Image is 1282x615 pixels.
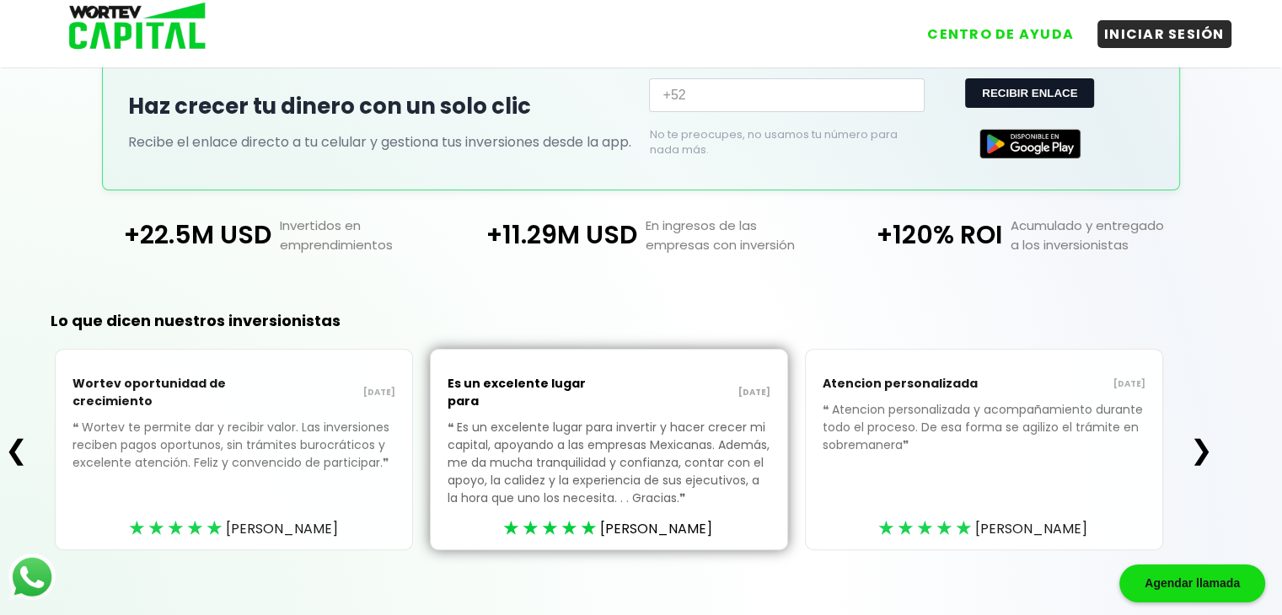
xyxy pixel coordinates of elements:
span: ❞ [679,489,689,506]
p: En ingresos de las empresas con inversión [637,216,824,254]
span: ❝ [72,419,82,436]
span: ❞ [903,436,912,453]
p: Wortev oportunidad de crecimiento [72,366,233,419]
p: [DATE] [609,386,770,399]
img: Google Play [979,129,1081,158]
button: CENTRO DE AYUDA [920,20,1081,48]
button: INICIAR SESIÓN [1097,20,1231,48]
p: Wortev te permite dar y recibir valor. Las inversiones reciben pagos oportunos, sin trámites buro... [72,419,395,497]
img: logos_whatsapp-icon.242b2217.svg [8,553,56,601]
p: [DATE] [984,377,1145,391]
p: +120% ROI [823,216,1002,254]
p: No te preocupes, no usamos tu número para nada más. [649,127,897,158]
p: Acumulado y entregado a los inversionistas [1002,216,1189,254]
div: ★★★★★ [503,516,600,541]
span: [PERSON_NAME] [975,518,1087,539]
p: Recibe el enlace directo a tu celular y gestiona tus inversiones desde la app. [128,131,632,152]
p: Es un excelente lugar para invertir y hacer crecer mi capital, apoyando a las empresas Mexicanas.... [448,419,770,532]
p: +22.5M USD [93,216,271,254]
a: CENTRO DE AYUDA [904,8,1081,48]
p: +11.29M USD [459,216,637,254]
span: ❝ [823,401,832,418]
button: ❯ [1185,433,1218,467]
p: Invertidos en emprendimientos [271,216,459,254]
h2: Haz crecer tu dinero con un solo clic [128,90,632,123]
p: [DATE] [234,386,395,399]
span: ❝ [448,419,457,436]
div: ★★★★★ [129,516,226,541]
span: ❞ [383,454,392,471]
p: Atencion personalizada [823,366,984,401]
a: INICIAR SESIÓN [1081,8,1231,48]
p: Atencion personalizada y acompañamiento durante todo el proceso. De esa forma se agilizo el trámi... [823,401,1145,479]
div: Agendar llamada [1119,564,1265,602]
p: Es un excelente lugar para [448,366,609,419]
div: ★★★★★ [878,516,975,541]
button: RECIBIR ENLACE [965,78,1094,108]
span: [PERSON_NAME] [600,518,712,539]
span: [PERSON_NAME] [226,518,338,539]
